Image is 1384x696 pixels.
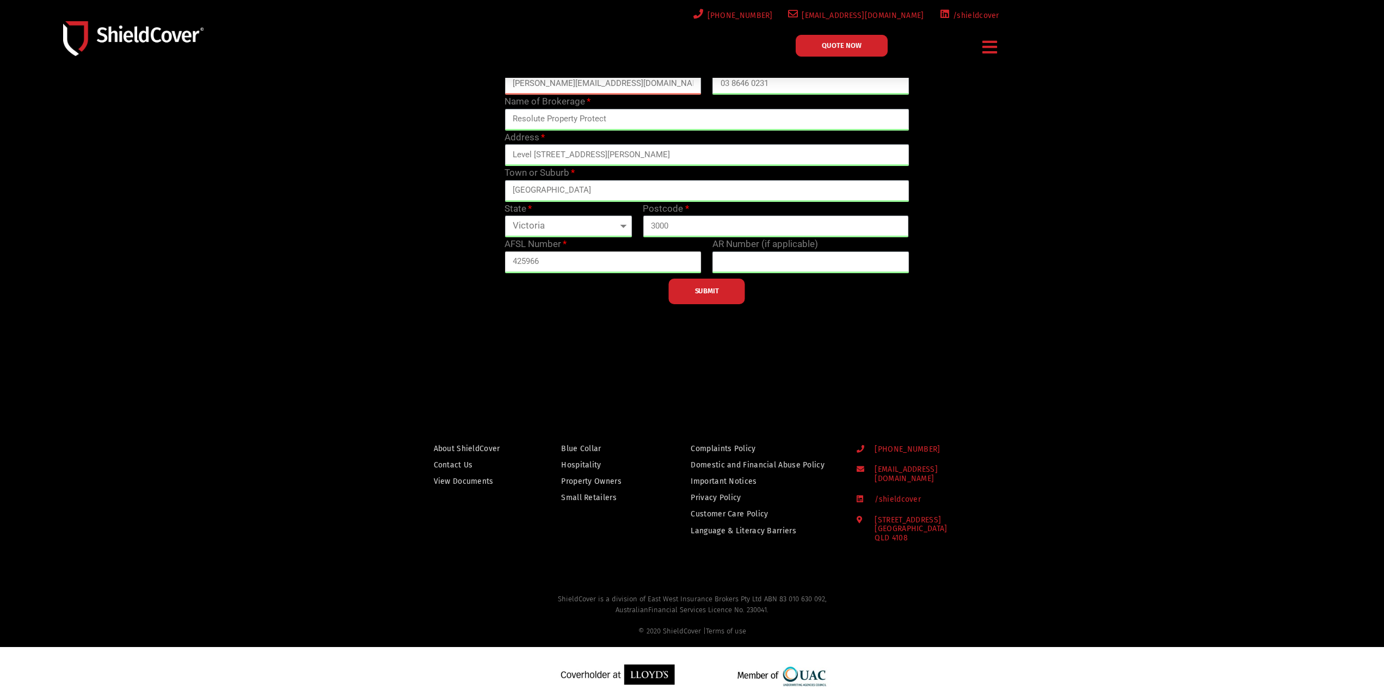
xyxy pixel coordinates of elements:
span: Important Notices [691,475,756,488]
a: About ShieldCover [434,442,515,455]
h2: ShieldCover is a division of East West Insurance Brokers Pty Ltd ABN 83 010 630 092, [19,594,1365,636]
span: Complaints Policy [691,442,755,455]
span: [PHONE_NUMBER] [866,445,940,454]
span: Property Owners [561,475,622,488]
img: Shield-Cover-Underwriting-Australia-logo-full [63,21,204,56]
div: QLD 4108 [875,534,947,543]
span: Contact Us [434,458,473,472]
a: [EMAIL_ADDRESS][DOMAIN_NAME] [786,9,924,22]
span: [EMAIL_ADDRESS][DOMAIN_NAME] [866,465,989,484]
span: Language & Literacy Barriers [691,524,796,538]
a: [EMAIL_ADDRESS][DOMAIN_NAME] [857,465,990,484]
span: /shieldcover [866,495,921,504]
a: Domestic and Financial Abuse Policy [691,458,835,472]
label: Postcode [643,202,688,216]
span: Small Retailers [561,491,617,504]
a: Privacy Policy [691,491,835,504]
a: View Documents [434,475,515,488]
div: © 2020 ShieldCover | [19,626,1365,637]
a: [PHONE_NUMBER] [857,445,990,454]
a: Blue Collar [561,442,644,455]
a: Terms of use [706,627,746,635]
span: Privacy Policy [691,491,741,504]
span: [PHONE_NUMBER] [704,9,773,22]
a: /shieldcover [857,495,990,504]
span: Financial Services Licence No. 230041. [648,606,768,614]
label: AR Number (if applicable) [712,237,818,251]
a: /shieldcover [937,9,999,22]
div: Menu Toggle [979,34,1002,60]
label: Name of Brokerage [505,95,590,109]
a: Language & Literacy Barriers [691,524,835,538]
a: Customer Care Policy [691,507,835,521]
span: Domestic and Financial Abuse Policy [691,458,825,472]
a: Contact Us [434,458,515,472]
span: Hospitality [561,458,601,472]
span: [STREET_ADDRESS] [866,516,947,543]
span: Customer Care Policy [691,507,768,521]
label: Town or Suburb [505,166,575,180]
span: SUBMIT [695,290,719,292]
label: AFSL Number [505,237,567,251]
a: QUOTE NOW [796,35,888,57]
span: [EMAIL_ADDRESS][DOMAIN_NAME] [798,9,924,22]
span: Blue Collar [561,442,601,455]
span: QUOTE NOW [822,42,862,49]
a: Complaints Policy [691,442,835,455]
span: About ShieldCover [434,442,500,455]
div: Australian [19,605,1365,637]
a: Small Retailers [561,491,644,504]
span: /shieldcover [949,9,999,22]
button: SUBMIT [669,279,745,304]
a: Hospitality [561,458,644,472]
label: Address [505,131,545,145]
a: Property Owners [561,475,644,488]
span: View Documents [434,475,494,488]
a: [PHONE_NUMBER] [691,9,773,22]
a: Important Notices [691,475,835,488]
label: State [505,202,532,216]
div: [GEOGRAPHIC_DATA] [875,525,947,543]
